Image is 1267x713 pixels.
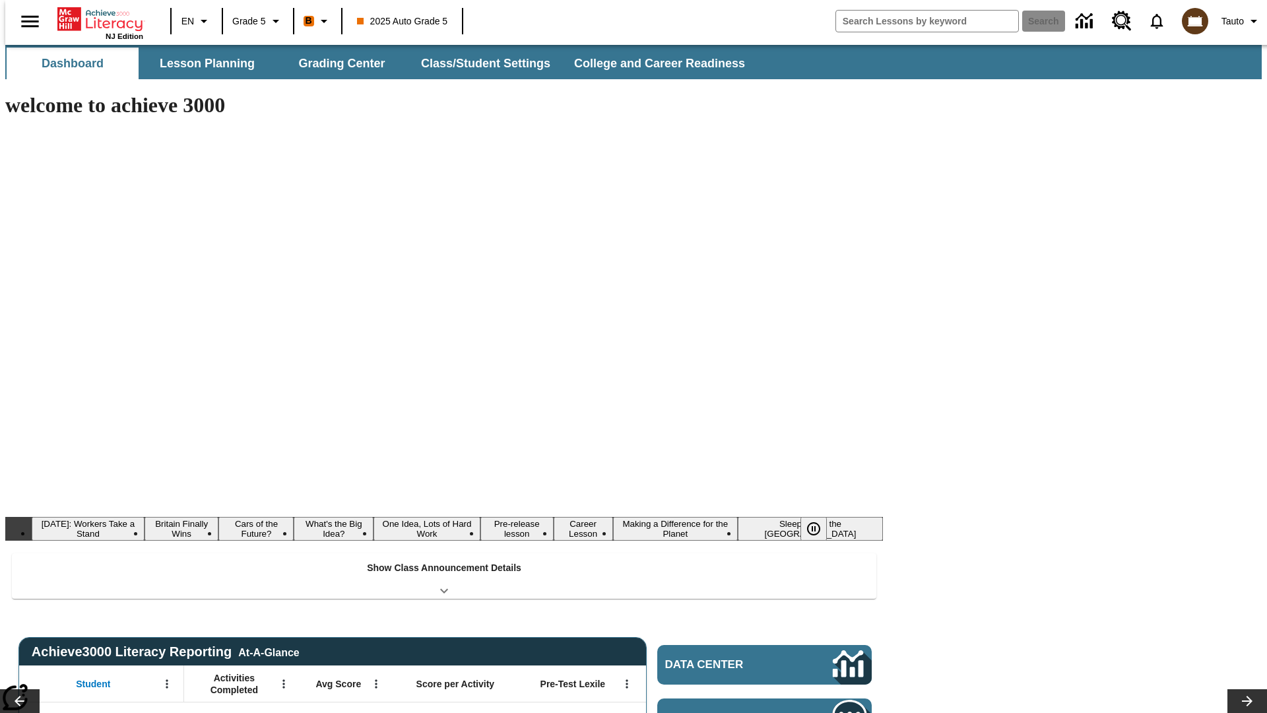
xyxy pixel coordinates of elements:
button: Class/Student Settings [410,48,561,79]
button: Open side menu [11,2,49,41]
a: Resource Center, Will open in new tab [1104,3,1140,39]
div: Home [57,5,143,40]
a: Data Center [1068,3,1104,40]
button: Grade: Grade 5, Select a grade [227,9,289,33]
span: Avg Score [315,678,361,690]
input: search field [836,11,1018,32]
button: Open Menu [617,674,637,694]
div: Show Class Announcement Details [12,553,876,599]
button: Grading Center [276,48,408,79]
button: Lesson carousel, Next [1227,689,1267,713]
span: 2025 Auto Grade 5 [357,15,448,28]
button: Lesson Planning [141,48,273,79]
button: Open Menu [157,674,177,694]
span: Student [76,678,110,690]
button: Boost Class color is orange. Change class color [298,9,337,33]
span: EN [181,15,194,28]
button: Slide 5 One Idea, Lots of Hard Work [374,517,480,541]
span: Score per Activity [416,678,495,690]
button: Profile/Settings [1216,9,1267,33]
div: SubNavbar [5,48,757,79]
div: At-A-Glance [238,644,299,659]
span: Activities Completed [191,672,278,696]
span: NJ Edition [106,32,143,40]
button: Select a new avatar [1174,4,1216,38]
button: Pause [800,517,827,541]
span: Tauto [1221,15,1244,28]
button: Slide 7 Career Lesson [554,517,613,541]
button: Slide 4 What's the Big Idea? [294,517,374,541]
span: Grade 5 [232,15,266,28]
button: Open Menu [274,674,294,694]
a: Notifications [1140,4,1174,38]
button: College and Career Readiness [564,48,756,79]
span: B [306,13,312,29]
div: Pause [800,517,840,541]
button: Slide 1 Labor Day: Workers Take a Stand [32,517,145,541]
h1: welcome to achieve 3000 [5,93,883,118]
a: Home [57,6,143,32]
button: Dashboard [7,48,139,79]
button: Open Menu [366,674,386,694]
button: Slide 9 Sleepless in the Animal Kingdom [738,517,883,541]
div: SubNavbar [5,45,1262,79]
span: Data Center [665,658,789,671]
button: Slide 2 Britain Finally Wins [145,517,219,541]
button: Slide 6 Pre-release lesson [480,517,554,541]
button: Slide 8 Making a Difference for the Planet [613,517,738,541]
button: Language: EN, Select a language [176,9,218,33]
span: Pre-Test Lexile [540,678,606,690]
img: avatar image [1182,8,1208,34]
a: Data Center [657,645,872,685]
button: Slide 3 Cars of the Future? [218,517,294,541]
p: Show Class Announcement Details [367,561,521,575]
span: Achieve3000 Literacy Reporting [32,644,300,660]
